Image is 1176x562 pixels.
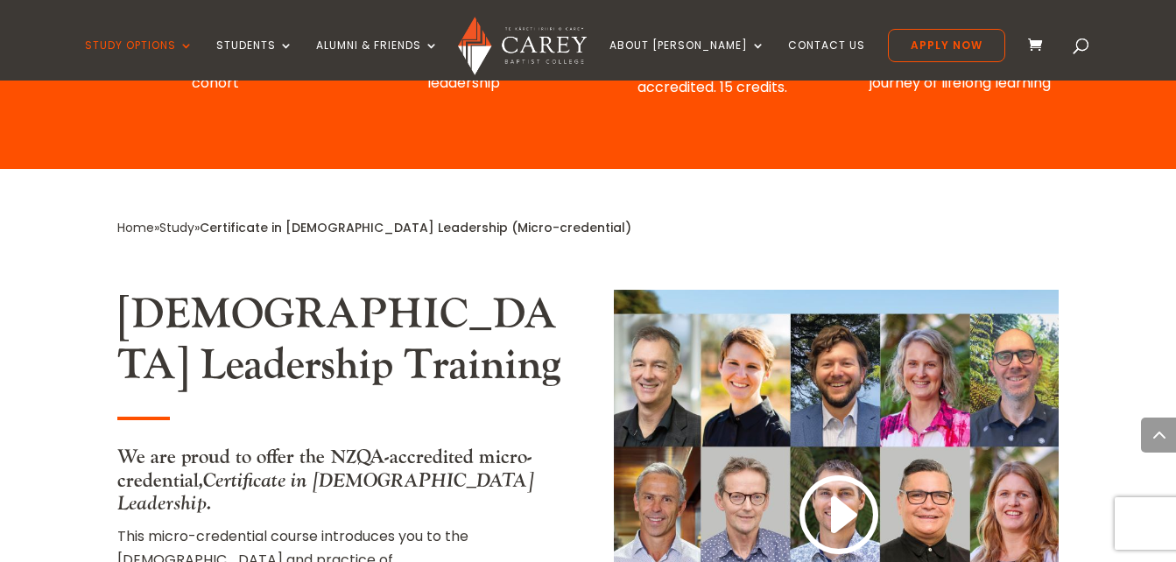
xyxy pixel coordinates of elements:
[117,219,154,236] a: Home
[117,467,533,516] em: Certificate in [DEMOGRAPHIC_DATA] Leadership.
[316,39,439,81] a: Alumni & Friends
[888,29,1005,62] a: Apply Now
[117,219,631,236] span: » »
[458,17,587,75] img: Carey Baptist College
[216,39,293,81] a: Students
[117,290,562,399] h2: [DEMOGRAPHIC_DATA] Leadership Training
[130,1,302,93] span: Study at your place and your pace, either on your own or as a CareyLocal cohort
[117,446,562,523] h4: We are proud to offer the NZQA-accredited micro-credential,
[370,1,557,93] span: Suitable for any NZer, any age or context, in any form of [DEMOGRAPHIC_DATA] leadership
[159,219,194,236] a: Study
[609,39,765,81] a: About [PERSON_NAME]
[85,39,194,81] a: Study Options
[200,219,631,236] span: Certificate in [DEMOGRAPHIC_DATA] Leadership (Micro-credential)
[788,39,865,81] a: Contact Us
